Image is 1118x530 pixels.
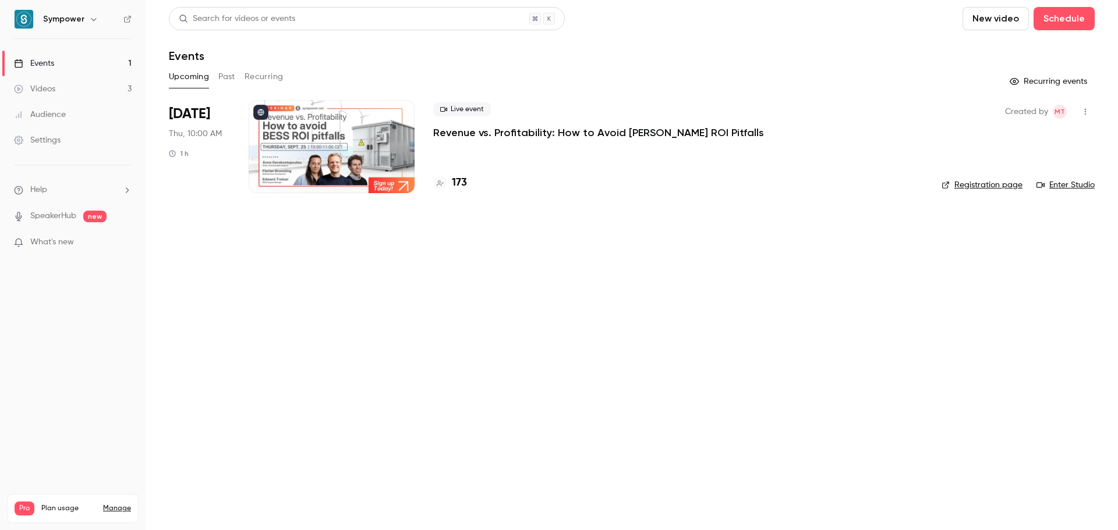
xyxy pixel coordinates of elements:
[15,10,33,29] img: Sympower
[14,58,54,69] div: Events
[1005,105,1048,119] span: Created by
[433,102,491,116] span: Live event
[1055,105,1065,119] span: MT
[43,13,84,25] h6: Sympower
[1053,105,1067,119] span: Manon Thomas
[942,179,1023,191] a: Registration page
[41,504,96,513] span: Plan usage
[433,175,467,191] a: 173
[245,67,284,86] button: Recurring
[963,7,1029,30] button: New video
[218,67,235,86] button: Past
[15,501,34,515] span: Pro
[169,49,204,63] h1: Events
[14,83,55,95] div: Videos
[1036,179,1095,191] a: Enter Studio
[83,211,107,222] span: new
[14,134,61,146] div: Settings
[452,175,467,191] h4: 173
[169,100,230,193] div: Sep 25 Thu, 10:00 AM (Europe/Amsterdam)
[169,128,222,140] span: Thu, 10:00 AM
[169,149,189,158] div: 1 h
[30,236,74,248] span: What's new
[14,184,132,196] li: help-dropdown-opener
[179,13,295,25] div: Search for videos or events
[433,126,764,140] a: Revenue vs. Profitability: How to Avoid [PERSON_NAME] ROI Pitfalls
[1034,7,1095,30] button: Schedule
[169,105,210,123] span: [DATE]
[118,237,132,248] iframe: Noticeable Trigger
[14,109,66,120] div: Audience
[169,67,209,86] button: Upcoming
[30,210,76,222] a: SpeakerHub
[30,184,47,196] span: Help
[1004,72,1095,91] button: Recurring events
[103,504,131,513] a: Manage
